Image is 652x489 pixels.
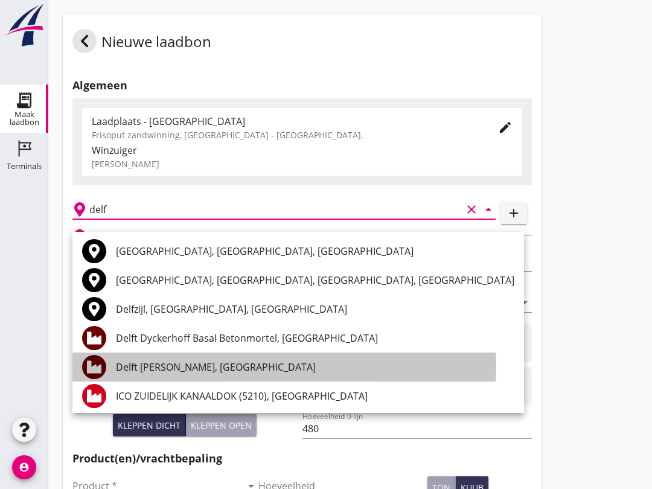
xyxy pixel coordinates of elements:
h2: Product(en)/vrachtbepaling [72,450,532,467]
div: ICO ZUIDELIJK KANAALDOK (5210), [GEOGRAPHIC_DATA] [116,389,514,403]
i: add [507,206,521,220]
div: Delfzijl, [GEOGRAPHIC_DATA], [GEOGRAPHIC_DATA] [116,302,514,316]
button: Kleppen dicht [113,414,186,436]
div: Kleppen open [191,419,252,432]
div: Laadplaats - [GEOGRAPHIC_DATA] [92,114,479,129]
i: account_circle [12,455,36,479]
div: Nieuwe laadbon [72,29,211,58]
div: Frisoput zandwinning, [GEOGRAPHIC_DATA] - [GEOGRAPHIC_DATA]. [92,129,479,141]
div: Terminals [7,162,42,170]
i: edit [498,120,513,135]
div: [GEOGRAPHIC_DATA], [GEOGRAPHIC_DATA], [GEOGRAPHIC_DATA] [116,244,514,258]
i: arrow_drop_down [481,202,496,217]
div: [GEOGRAPHIC_DATA], [GEOGRAPHIC_DATA], [GEOGRAPHIC_DATA], [GEOGRAPHIC_DATA] [116,273,514,287]
input: Losplaats [89,200,462,219]
div: Kleppen dicht [118,419,181,432]
i: arrow_drop_down [517,295,532,310]
input: Hoeveelheid 0-lijn [302,419,532,438]
img: logo-small.a267ee39.svg [2,3,46,48]
button: Kleppen open [186,414,257,436]
h2: Beladen vaartuig [92,229,153,240]
h2: Algemeen [72,77,532,94]
div: [PERSON_NAME] [92,158,513,170]
i: clear [464,202,479,217]
div: Winzuiger [92,143,513,158]
div: Delft [PERSON_NAME], [GEOGRAPHIC_DATA] [116,360,514,374]
div: Delft Dyckerhoff Basal Betonmortel, [GEOGRAPHIC_DATA] [116,331,514,345]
